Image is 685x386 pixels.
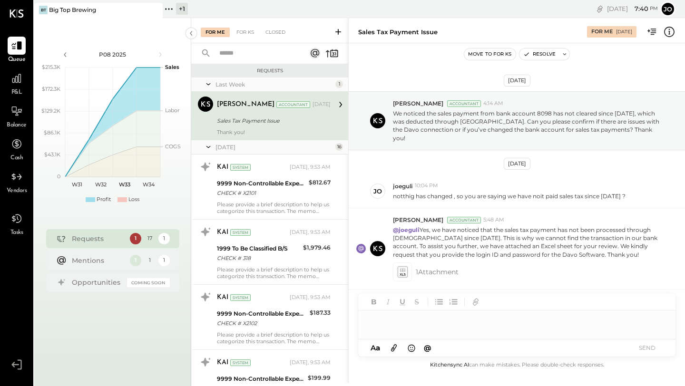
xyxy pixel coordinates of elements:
div: System [230,359,251,366]
span: Vendors [7,187,27,195]
div: Coming Soon [127,278,170,287]
a: Vendors [0,168,33,195]
div: $187.33 [310,308,331,318]
span: 4:14 AM [483,100,503,107]
text: $86.1K [44,129,60,136]
div: Requests [196,68,343,74]
div: For Me [201,28,230,37]
div: [DATE], 9:53 AM [290,229,331,236]
a: P&L [0,69,33,97]
a: Balance [0,102,33,130]
div: [DATE] [504,75,530,87]
span: Balance [7,121,27,130]
div: CHECK # X2102 [217,318,307,328]
div: System [230,229,251,236]
span: [PERSON_NAME] [393,99,443,107]
button: Ordered List [447,296,460,308]
div: Requests [72,234,125,243]
div: + 1 [176,3,188,15]
text: Sales [165,64,179,70]
text: $43.1K [44,151,60,158]
span: Queue [8,56,26,64]
div: $812.67 [309,178,331,187]
text: W32 [95,181,107,188]
div: 9999 Non-Controllable Expenses:Other Income and Expenses:To Be Classified P&L [217,179,306,188]
div: copy link [595,4,605,14]
text: Labor [165,107,179,114]
text: W31 [72,181,82,188]
div: 17 [144,233,156,244]
text: $215.3K [42,64,60,70]
div: For Me [591,28,613,36]
div: Accountant [276,101,310,108]
div: [PERSON_NAME] [217,100,274,109]
div: 1 [144,255,156,266]
button: Italic [382,296,394,308]
button: Add URL [470,296,482,308]
button: Aa [368,343,383,353]
text: W33 [119,181,130,188]
div: Thank you! [217,129,331,135]
div: Please provide a brief description to help us categorize this transaction. The memo might be help... [217,331,331,345]
div: 16 [335,143,343,151]
div: 1 [158,255,170,266]
button: SEND [628,341,666,354]
div: 1 [335,80,343,88]
button: Underline [396,296,409,308]
button: Unordered List [433,296,445,308]
div: Please provide a brief description to help us categorize this transaction. The memo might be help... [217,201,331,214]
div: KAI [217,358,228,367]
div: System [230,294,251,301]
div: [DATE] [504,158,530,170]
div: Accountant [447,217,481,223]
div: Loss [128,196,139,203]
button: Bold [368,296,380,308]
a: Cash [0,135,33,163]
button: jo [660,1,675,17]
button: Resolve [519,48,559,60]
div: 1 [158,233,170,244]
div: Opportunities [72,278,122,287]
div: Big Top Brewing [49,6,96,14]
div: KAI [217,163,228,172]
div: KAI [217,228,228,237]
div: [DATE] [313,101,331,108]
div: Mentions [72,256,125,265]
button: @ [421,342,434,354]
a: Tasks [0,210,33,237]
span: Cash [10,154,23,163]
div: Sales Tax Payment Issue [217,116,328,125]
span: [PERSON_NAME] [393,216,443,224]
text: $129.2K [41,107,60,114]
p: Yes, we have noticed that the sales tax payment has not been processed through [DEMOGRAPHIC_DATA]... [393,226,663,259]
div: Last Week [215,80,333,88]
div: Please provide a brief description to help us categorize this transaction. The memo might be help... [217,266,331,280]
text: $172.3K [42,86,60,92]
span: 1 Attachment [416,262,459,281]
div: 9999 Non-Controllable Expenses:Other Income and Expenses:To Be Classified P&L [217,309,307,318]
div: 1999 To Be Classified B/S [217,244,300,253]
text: W34 [142,181,155,188]
div: [DATE] [616,29,632,35]
div: $1,979.46 [303,243,331,252]
strong: @joeguli [393,226,420,233]
div: CHECK # X2101 [217,188,306,198]
div: 1 [130,233,141,244]
span: @ [424,343,431,352]
div: For KS [232,28,259,37]
div: jo [373,187,382,196]
div: 1 [130,255,141,266]
div: [DATE], 9:53 AM [290,359,331,367]
div: Closed [261,28,290,37]
div: [DATE], 9:53 AM [290,294,331,301]
div: $199.99 [308,373,331,383]
span: joeguli [393,182,412,190]
div: [DATE] [607,4,658,13]
a: Queue [0,37,33,64]
div: CHECK # 318 [217,253,300,263]
div: System [230,164,251,171]
div: Sales Tax Payment Issue [358,28,438,37]
div: 9999 Non-Controllable Expenses:Other Income and Expenses:To Be Classified P&L [217,374,305,384]
text: COGS [165,143,181,150]
div: [DATE] [215,143,333,151]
